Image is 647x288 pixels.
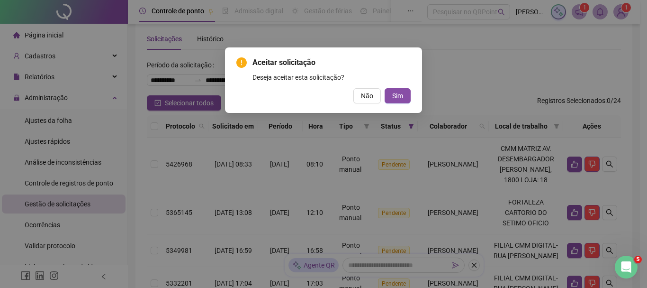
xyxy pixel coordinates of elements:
button: Não [353,88,381,103]
span: Aceitar solicitação [252,57,411,68]
div: Deseja aceitar esta solicitação? [252,72,411,83]
span: Sim [392,91,403,101]
span: Não [361,91,373,101]
span: exclamation-circle [236,57,247,68]
iframe: Intercom live chat [615,256,638,279]
span: 5 [634,256,642,263]
button: Sim [385,88,411,103]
